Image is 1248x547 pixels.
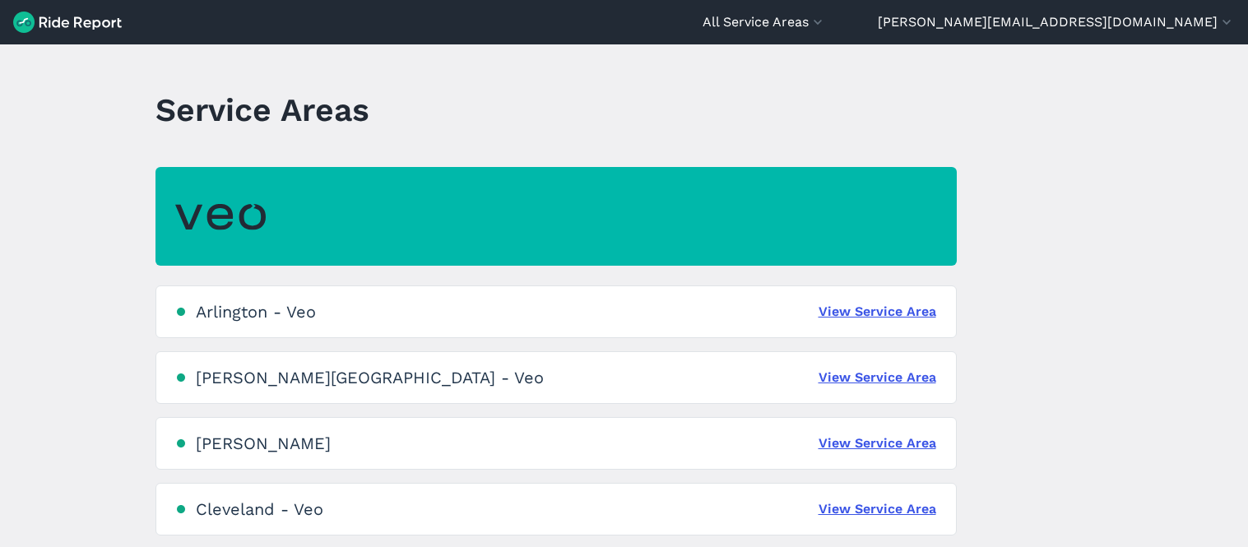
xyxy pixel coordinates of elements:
[175,194,266,239] img: Veo
[703,12,826,32] button: All Service Areas
[196,433,331,453] div: [PERSON_NAME]
[878,12,1235,32] button: [PERSON_NAME][EMAIL_ADDRESS][DOMAIN_NAME]
[196,368,544,387] div: [PERSON_NAME][GEOGRAPHIC_DATA] - Veo
[13,12,122,33] img: Ride Report
[196,302,316,322] div: Arlington - Veo
[155,87,369,132] h1: Service Areas
[819,368,936,387] a: View Service Area
[196,499,323,519] div: Cleveland - Veo
[819,433,936,453] a: View Service Area
[819,302,936,322] a: View Service Area
[819,499,936,519] a: View Service Area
